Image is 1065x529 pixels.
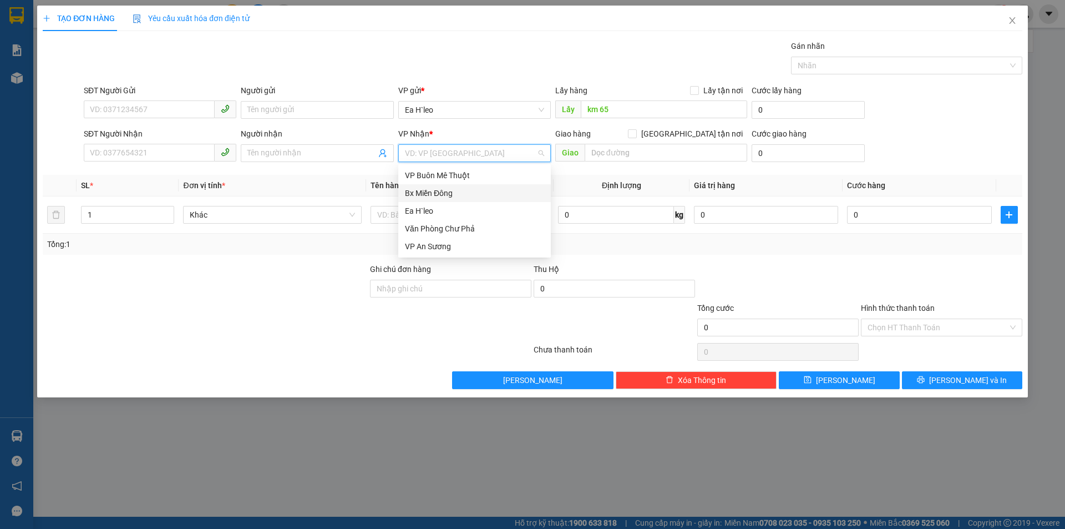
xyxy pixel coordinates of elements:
div: VP Buôn Mê Thuột [405,169,544,182]
div: Chưa thanh toán [532,344,696,363]
input: Ghi chú đơn hàng [370,280,531,298]
span: VP Nhận [398,129,429,138]
span: Đơn vị tính [183,181,225,190]
span: phone [221,104,230,113]
button: save[PERSON_NAME] [779,371,899,389]
input: Cước giao hàng [752,144,865,162]
div: VP Buôn Mê Thuột [398,167,551,184]
span: user-add [378,149,387,158]
span: [PERSON_NAME] [816,374,875,386]
span: Giá trị hàng [694,181,735,190]
span: Decrease Value [161,215,174,223]
span: delete [666,376,673,385]
span: Tổng cước [697,304,734,313]
span: plus [1001,210,1017,219]
span: printer [917,376,925,385]
div: Bx Miền Đông [398,184,551,202]
div: SĐT Người Nhận [84,128,236,140]
div: Văn Phòng Chư Phả [398,220,551,238]
span: SL [81,181,90,190]
span: down [165,216,171,223]
div: Người nhận [241,128,393,140]
span: kg [674,206,685,224]
span: Ea H`leo [405,102,544,118]
button: deleteXóa Thông tin [616,371,777,389]
label: Hình thức thanh toán [861,304,935,313]
label: Gán nhãn [791,42,825,51]
button: [PERSON_NAME] [452,371,613,389]
span: Lấy [555,100,581,118]
span: Định lượng [602,181,641,190]
input: VD: Bàn, Ghế [371,206,549,224]
span: plus [43,14,50,22]
div: Ea H`leo [398,202,551,220]
img: icon [133,14,141,23]
span: Xóa Thông tin [678,374,726,386]
span: Yêu cầu xuất hóa đơn điện tử [133,14,250,23]
span: Khác [190,206,355,223]
input: Dọc đường [581,100,747,118]
div: VP An Sương [405,240,544,253]
label: Cước giao hàng [752,129,807,138]
span: [GEOGRAPHIC_DATA] tận nơi [637,128,747,140]
button: delete [47,206,65,224]
input: Dọc đường [585,144,747,162]
span: Giao hàng [555,129,591,138]
div: VP An Sương [398,238,551,255]
div: Bx Miền Đông [405,187,544,199]
span: Lấy hàng [555,86,587,95]
div: VP gửi [398,84,551,97]
span: Thu Hộ [534,265,559,274]
input: 0 [694,206,838,224]
div: Tổng: 1 [47,238,411,250]
button: Close [997,6,1028,37]
span: Cước hàng [847,181,885,190]
span: [PERSON_NAME] và In [929,374,1007,386]
span: phone [221,148,230,157]
button: plus [1001,206,1018,224]
div: Ea H`leo [405,205,544,217]
button: printer[PERSON_NAME] và In [902,371,1022,389]
span: Increase Value [161,206,174,215]
label: Cước lấy hàng [752,86,802,95]
span: Giao [555,144,585,162]
span: up [165,208,171,215]
input: Cước lấy hàng [752,101,865,119]
div: SĐT Người Gửi [84,84,236,97]
span: save [804,376,812,385]
span: Tên hàng [371,181,403,190]
span: [PERSON_NAME] [503,374,562,386]
div: Văn Phòng Chư Phả [405,223,544,235]
div: Người gửi [241,84,393,97]
span: TẠO ĐƠN HÀNG [43,14,115,23]
span: Lấy tận nơi [699,84,747,97]
label: Ghi chú đơn hàng [370,265,431,274]
span: close [1008,16,1017,25]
